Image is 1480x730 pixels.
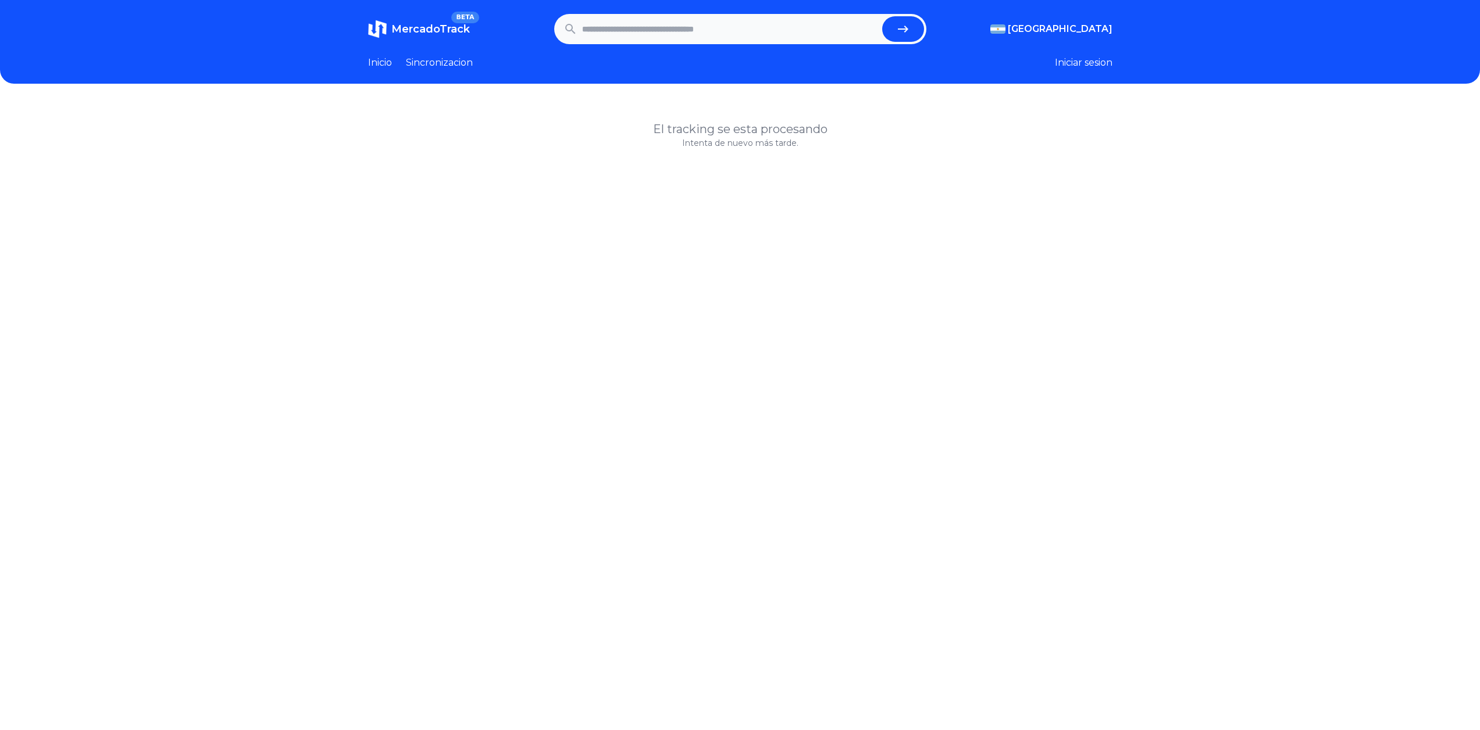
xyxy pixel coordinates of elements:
[406,56,473,70] a: Sincronizacion
[1008,22,1112,36] span: [GEOGRAPHIC_DATA]
[368,137,1112,149] p: Intenta de nuevo más tarde.
[451,12,479,23] span: BETA
[990,24,1005,34] img: Argentina
[1055,56,1112,70] button: Iniciar sesion
[368,20,470,38] a: MercadoTrackBETA
[391,23,470,35] span: MercadoTrack
[368,121,1112,137] h1: El tracking se esta procesando
[368,20,387,38] img: MercadoTrack
[990,22,1112,36] button: [GEOGRAPHIC_DATA]
[368,56,392,70] a: Inicio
